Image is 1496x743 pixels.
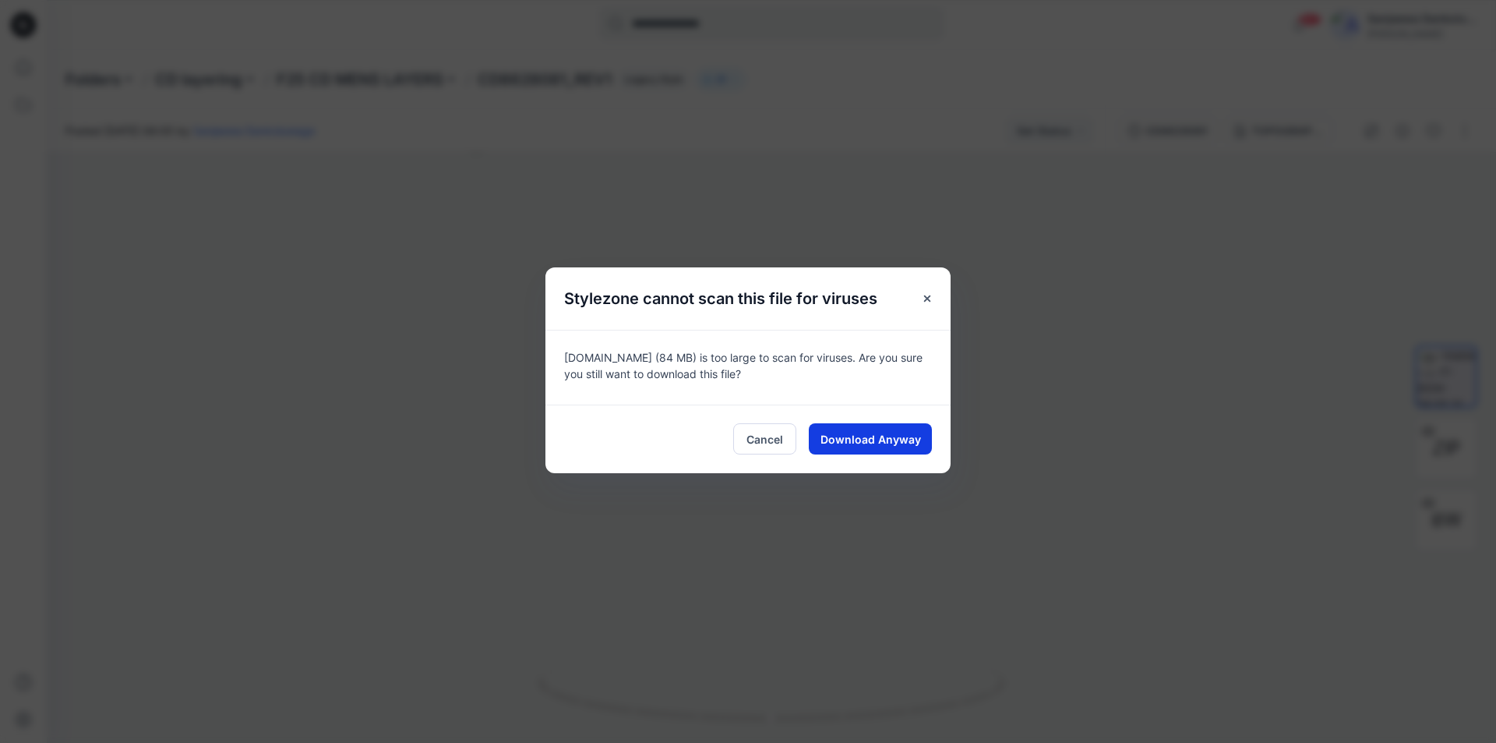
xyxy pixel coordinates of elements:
button: Download Anyway [809,423,932,455]
span: Download Anyway [820,431,921,448]
h5: Stylezone cannot scan this file for viruses [545,267,896,330]
span: Cancel [746,431,783,448]
button: Cancel [733,423,796,455]
div: [DOMAIN_NAME] (84 MB) is too large to scan for viruses. Are you sure you still want to download t... [545,330,951,405]
button: Close [913,285,941,313]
